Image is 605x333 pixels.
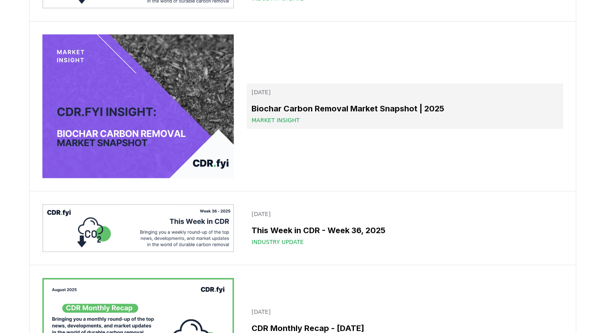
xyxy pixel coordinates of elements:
span: Market Insight [252,116,300,124]
img: This Week in CDR - Week 36, 2025 blog post image [42,204,234,252]
span: Industry Update [252,238,303,246]
p: [DATE] [252,88,558,96]
p: [DATE] [252,308,558,316]
a: [DATE]This Week in CDR - Week 36, 2025Industry Update [247,205,563,251]
a: [DATE]Biochar Carbon Removal Market Snapshot | 2025Market Insight [247,83,563,129]
h3: Biochar Carbon Removal Market Snapshot | 2025 [252,103,558,115]
h3: This Week in CDR - Week 36, 2025 [252,224,558,236]
img: Biochar Carbon Removal Market Snapshot | 2025 blog post image [42,34,234,178]
p: [DATE] [252,210,558,218]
